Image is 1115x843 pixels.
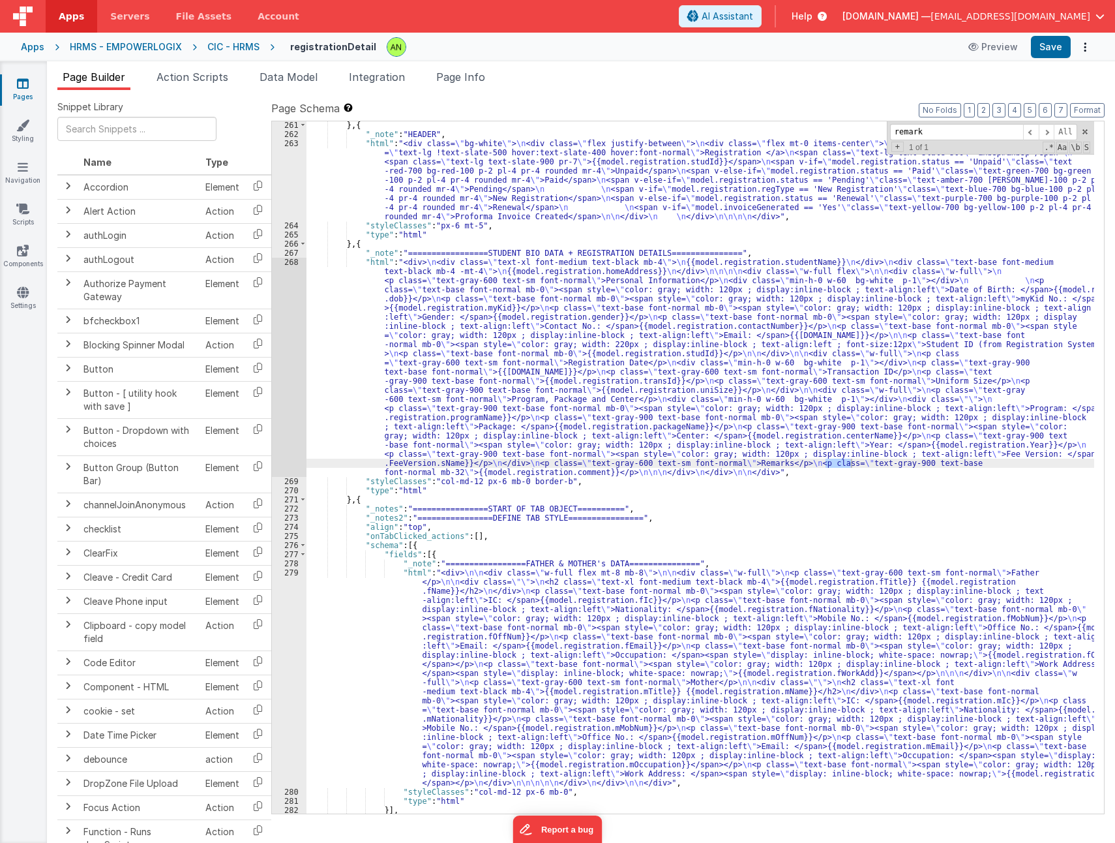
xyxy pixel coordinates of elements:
[78,357,200,381] td: Button
[200,455,245,493] td: Element
[78,589,200,613] td: Cleave Phone input
[272,797,306,806] div: 281
[272,559,306,568] div: 278
[200,771,245,795] td: Element
[272,523,306,532] div: 274
[200,699,245,723] td: Action
[272,249,306,258] div: 267
[176,10,232,23] span: File Assets
[919,103,961,117] button: No Folds
[200,565,245,589] td: Element
[78,723,200,747] td: Date Time Picker
[200,651,245,675] td: Element
[78,771,200,795] td: DropZone File Upload
[200,675,245,699] td: Element
[977,103,990,117] button: 2
[702,10,753,23] span: AI Assistant
[207,40,260,54] div: CIC - HRMS
[70,40,182,54] div: HRMS - EMPOWERLOGIX
[200,175,245,200] td: Element
[200,517,245,541] td: Element
[290,42,376,52] h4: registrationDetail
[1070,103,1105,117] button: Format
[1039,103,1052,117] button: 6
[200,223,245,247] td: Action
[78,418,200,455] td: Button - Dropdown with choices
[272,230,306,239] div: 265
[200,589,245,613] td: Element
[78,747,200,771] td: debounce
[272,221,306,230] div: 264
[891,142,904,152] span: Toggel Replace mode
[272,477,306,486] div: 269
[960,37,1026,57] button: Preview
[1076,38,1094,56] button: Options
[272,486,306,495] div: 270
[78,651,200,675] td: Code Editor
[1043,142,1054,153] span: RegExp Search
[890,124,1023,140] input: Search for
[1054,103,1067,117] button: 7
[272,532,306,541] div: 275
[387,38,406,56] img: 1ed2b4006576416bae4b007ab5b07290
[200,199,245,223] td: Action
[200,333,245,357] td: Action
[156,70,228,84] span: Action Scripts
[200,381,245,418] td: Element
[679,5,762,27] button: AI Assistant
[842,10,930,23] span: [DOMAIN_NAME] —
[205,157,228,168] span: Type
[78,493,200,517] td: channelJoinAnonymous
[271,100,340,116] span: Page Schema
[842,10,1105,23] button: [DOMAIN_NAME] — [EMAIL_ADDRESS][DOMAIN_NAME]
[200,747,245,771] td: action
[904,143,934,152] span: 1 of 1
[1008,103,1021,117] button: 4
[272,130,306,139] div: 262
[78,455,200,493] td: Button Group (Button Bar)
[272,513,306,523] div: 273
[200,493,245,517] td: Action
[78,381,200,418] td: Button - [ utility hook with save ]
[83,157,111,168] span: Name
[1069,142,1081,153] span: Whole Word Search
[272,806,306,815] div: 282
[200,795,245,820] td: Action
[260,70,318,84] span: Data Model
[78,271,200,309] td: Authorize Payment Gateway
[1024,103,1036,117] button: 5
[930,10,1090,23] span: [EMAIL_ADDRESS][DOMAIN_NAME]
[200,271,245,309] td: Element
[78,309,200,333] td: bfcheckbox1
[200,357,245,381] td: Element
[272,139,306,221] div: 263
[200,723,245,747] td: Element
[272,495,306,504] div: 271
[272,568,306,788] div: 279
[78,613,200,651] td: Clipboard - copy model field
[272,504,306,513] div: 272
[964,103,975,117] button: 1
[200,541,245,565] td: Element
[200,247,245,271] td: Action
[78,333,200,357] td: Blocking Spinner Modal
[78,175,200,200] td: Accordion
[513,816,602,843] iframe: Marker.io feedback button
[272,121,306,130] div: 261
[200,613,245,651] td: Action
[57,117,216,141] input: Search Snippets ...
[78,199,200,223] td: Alert Action
[59,10,84,23] span: Apps
[63,70,125,84] span: Page Builder
[78,541,200,565] td: ClearFix
[78,675,200,699] td: Component - HTML
[272,550,306,559] div: 277
[78,699,200,723] td: cookie - set
[1056,142,1068,153] span: CaseSensitive Search
[436,70,485,84] span: Page Info
[349,70,405,84] span: Integration
[1054,124,1077,140] span: Alt-Enter
[272,239,306,249] div: 266
[792,10,812,23] span: Help
[21,40,44,54] div: Apps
